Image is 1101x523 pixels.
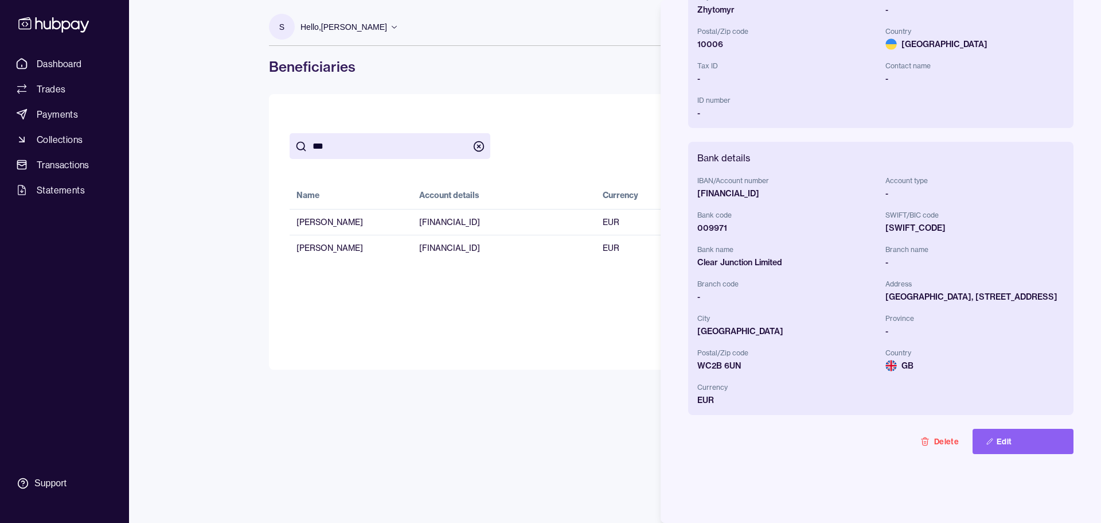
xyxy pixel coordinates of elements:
[885,291,1064,303] div: [GEOGRAPHIC_DATA], [STREET_ADDRESS]
[697,291,876,303] div: -
[885,59,1064,73] span: Contact name
[697,38,876,50] div: 10006
[697,174,876,188] span: IBAN/Account number
[973,429,1073,454] button: Edit
[885,257,1064,268] div: -
[885,174,1064,188] span: Account type
[697,360,876,371] div: WC2B 6UN
[697,188,876,199] div: [FINANCIAL_ID]
[885,243,1064,257] span: Branch name
[697,25,876,38] span: Postal/Zip code
[885,312,1064,326] span: Province
[885,38,1064,50] span: [GEOGRAPHIC_DATA]
[697,277,876,291] span: Branch code
[697,381,876,394] span: Currency
[697,73,876,84] div: -
[697,59,876,73] span: Tax ID
[885,73,1064,84] div: -
[697,394,876,406] div: EUR
[885,326,1064,337] div: -
[885,4,1064,16] div: -
[697,208,876,222] span: Bank code
[697,151,1064,165] h2: Bank details
[697,222,876,234] div: 009971
[885,346,1064,360] span: Country
[697,346,876,360] span: Postal/Zip code
[697,257,876,268] div: Clear Junction Limited
[885,277,1064,291] span: Address
[907,429,973,454] button: Delete
[697,94,876,107] span: ID number
[885,360,1064,371] span: GB
[697,4,876,16] div: Zhytomyr
[697,107,876,119] div: -
[885,25,1064,38] span: Country
[885,188,1064,199] div: -
[697,243,876,257] span: Bank name
[885,208,1064,222] span: SWIFT/BIC code
[697,326,876,337] div: [GEOGRAPHIC_DATA]
[885,222,1064,234] div: [SWIFT_CODE]
[697,312,876,326] span: City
